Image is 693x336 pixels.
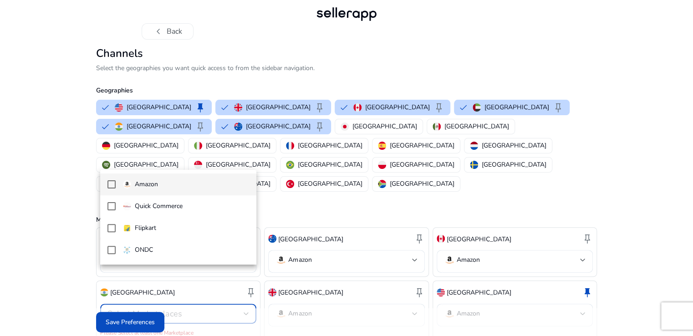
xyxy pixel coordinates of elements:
[135,179,158,189] p: Amazon
[123,224,131,232] img: flipkart.svg
[135,245,153,255] p: ONDC
[123,202,131,210] img: quick-commerce.gif
[123,180,131,188] img: amazon.svg
[123,246,131,254] img: ondc-sm.webp
[135,201,183,211] p: Quick Commerce
[135,223,156,233] p: Flipkart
